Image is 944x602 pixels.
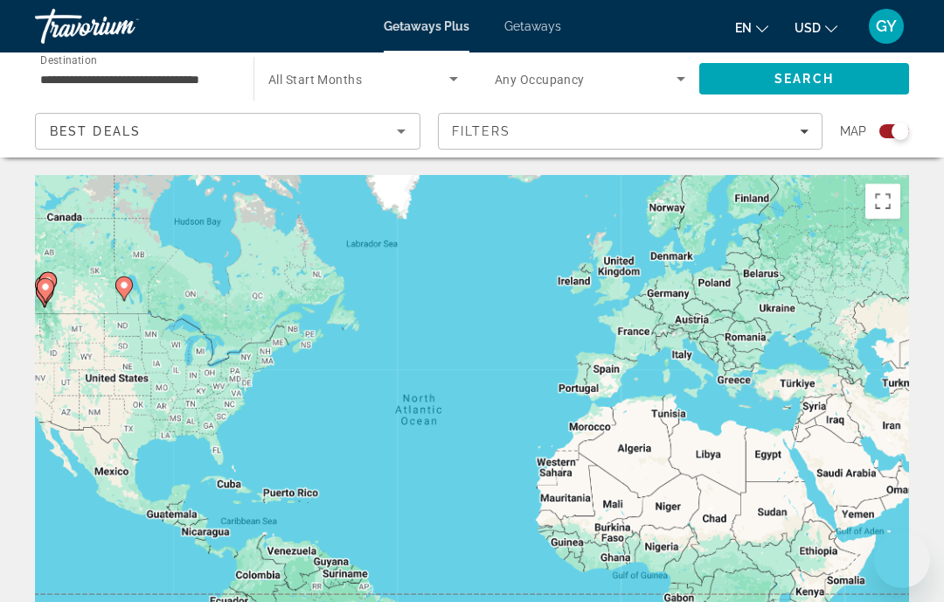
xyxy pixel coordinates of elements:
a: Getaways [504,19,561,33]
span: Search [774,72,834,86]
button: User Menu [864,8,909,45]
span: All Start Months [268,73,362,87]
input: Select destination [40,69,231,90]
a: Getaways Plus [384,19,469,33]
span: Filters [452,124,511,138]
mat-select: Sort by [50,121,406,142]
button: Filters [438,113,823,150]
span: Any Occupancy [495,73,585,87]
button: Change language [735,15,768,40]
span: en [735,21,752,35]
a: Travorium [35,3,210,49]
span: Best Deals [50,124,141,138]
button: Change currency [795,15,837,40]
span: Map [840,119,866,143]
span: USD [795,21,821,35]
button: Search [699,63,909,94]
span: Destination [40,53,97,66]
button: Toggle fullscreen view [865,184,900,219]
iframe: Button to launch messaging window [874,532,930,588]
span: GY [876,17,897,35]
